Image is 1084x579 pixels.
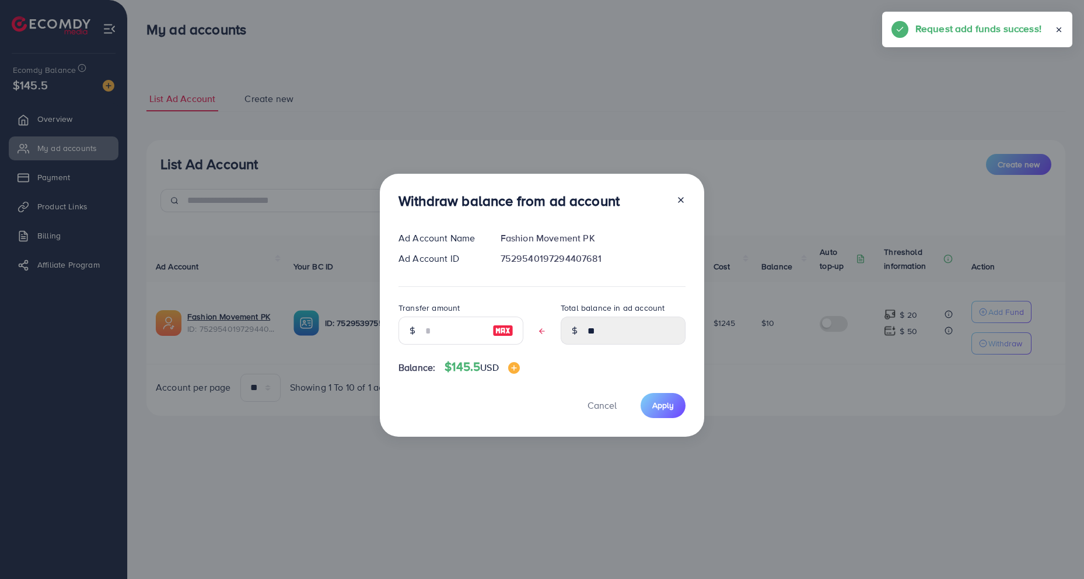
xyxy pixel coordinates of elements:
[398,302,460,314] label: Transfer amount
[1034,527,1075,570] iframe: Chat
[588,399,617,412] span: Cancel
[491,252,695,265] div: 7529540197294407681
[561,302,665,314] label: Total balance in ad account
[508,362,520,374] img: image
[492,324,513,338] img: image
[389,252,491,265] div: Ad Account ID
[652,399,674,411] span: Apply
[573,393,631,418] button: Cancel
[445,360,519,374] h4: $145.5
[389,231,491,245] div: Ad Account Name
[398,192,620,209] h3: Withdraw balance from ad account
[641,393,686,418] button: Apply
[491,231,695,245] div: Fashion Movement PK
[915,21,1041,36] h5: Request add funds success!
[480,361,498,374] span: USD
[398,361,435,374] span: Balance:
